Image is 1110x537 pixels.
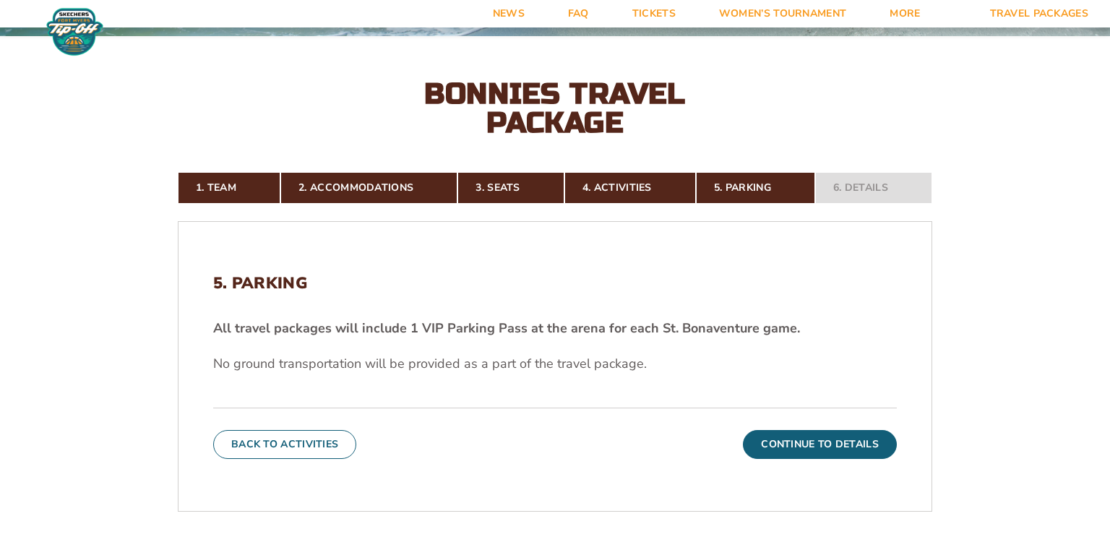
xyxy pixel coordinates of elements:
[396,80,714,137] h2: Bonnies Travel Package
[43,7,106,56] img: Fort Myers Tip-Off
[457,172,564,204] a: 3. Seats
[564,172,696,204] a: 4. Activities
[280,172,457,204] a: 2. Accommodations
[178,172,280,204] a: 1. Team
[743,430,897,459] button: Continue To Details
[213,274,897,293] h2: 5. Parking
[213,430,356,459] button: Back To Activities
[213,319,800,337] strong: All travel packages will include 1 VIP Parking Pass at the arena for each St. Bonaventure game.
[213,355,897,373] p: No ground transportation will be provided as a part of the travel package.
